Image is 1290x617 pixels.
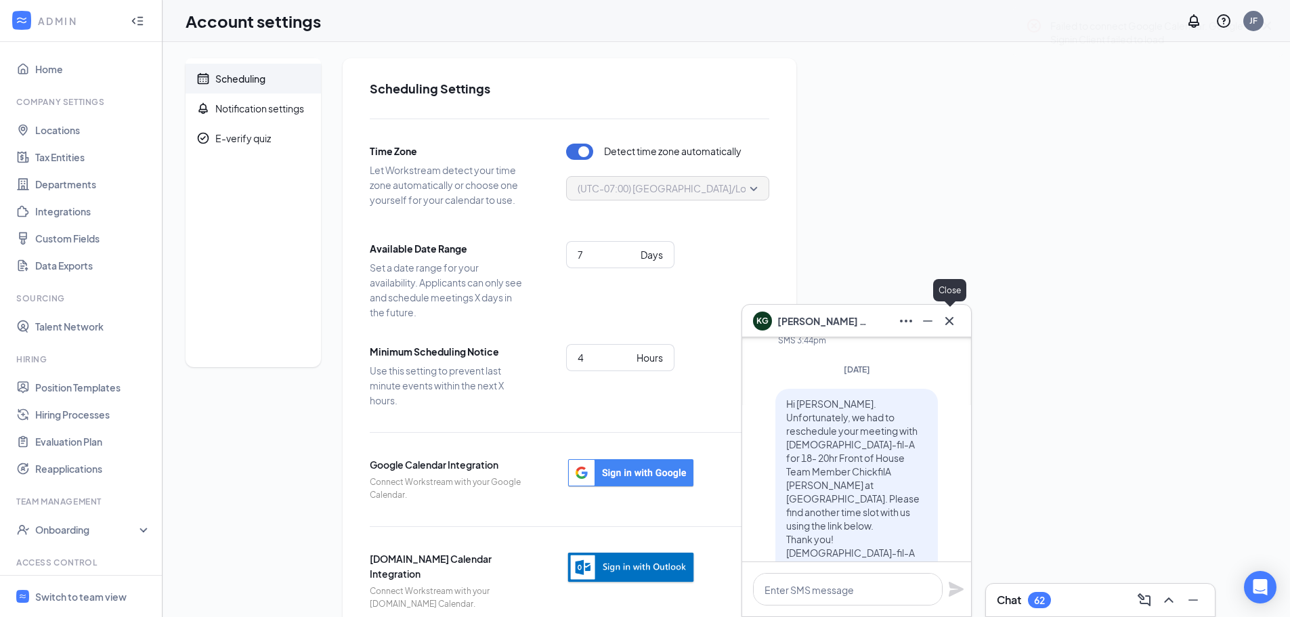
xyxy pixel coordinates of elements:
[15,14,28,27] svg: WorkstreamLogo
[35,590,127,603] div: Switch to team view
[1050,18,1253,46] div: Failed to connect Google Calendar. Google Signin Client failed to load
[186,64,321,93] a: CalendarScheduling
[1244,571,1276,603] div: Open Intercom Messenger
[920,313,936,329] svg: Minimize
[16,557,148,568] div: Access control
[778,335,826,346] div: SMS 3:44pm
[604,144,741,160] span: Detect time zone automatically
[35,252,151,279] a: Data Exports
[370,163,525,207] span: Let Workstream detect your time zone automatically or choose one yourself for your calendar to use.
[35,116,151,144] a: Locations
[16,293,148,304] div: Sourcing
[35,313,151,340] a: Talent Network
[131,14,144,28] svg: Collapse
[370,260,525,320] span: Set a date range for your availability. Applicants can only see and schedule meetings X days in t...
[196,72,210,85] svg: Calendar
[186,93,321,123] a: BellNotification settings
[370,344,525,359] span: Minimum Scheduling Notice
[370,476,525,502] span: Connect Workstream with your Google Calendar.
[370,144,525,158] span: Time Zone
[215,102,304,115] div: Notification settings
[895,310,917,332] button: Ellipses
[1134,589,1155,611] button: ComposeMessage
[578,178,853,198] span: (UTC-07:00) [GEOGRAPHIC_DATA]/Los_Angeles - Pacific Time
[370,585,525,611] span: Connect Workstream with your [DOMAIN_NAME] Calendar.
[1161,592,1177,608] svg: ChevronUp
[196,102,210,115] svg: Bell
[777,314,872,328] span: [PERSON_NAME] Guerr
[35,428,151,455] a: Evaluation Plan
[933,279,966,301] div: Close
[370,80,769,97] h2: Scheduling Settings
[35,225,151,252] a: Custom Fields
[16,496,148,507] div: Team Management
[370,457,525,472] span: Google Calendar Integration
[844,364,870,375] span: [DATE]
[370,241,525,256] span: Available Date Range
[641,247,663,262] div: Days
[196,131,210,145] svg: CheckmarkCircle
[186,9,321,33] h1: Account settings
[186,123,321,153] a: CheckmarkCircleE-verify quiz
[35,171,151,198] a: Departments
[1259,18,1275,34] svg: Cross
[215,72,265,85] div: Scheduling
[16,523,30,536] svg: UserCheck
[637,350,663,365] div: Hours
[35,144,151,171] a: Tax Entities
[38,14,119,28] div: ADMIN
[997,593,1021,608] h3: Chat
[1158,589,1180,611] button: ChevronUp
[1136,592,1153,608] svg: ComposeMessage
[941,313,958,329] svg: Cross
[16,96,148,108] div: Company Settings
[35,198,151,225] a: Integrations
[35,455,151,482] a: Reapplications
[18,592,27,601] svg: WorkstreamLogo
[898,313,914,329] svg: Ellipses
[1185,592,1201,608] svg: Minimize
[215,131,271,145] div: E-verify quiz
[35,56,151,83] a: Home
[370,363,525,408] span: Use this setting to prevent last minute events within the next X hours.
[35,401,151,428] a: Hiring Processes
[1182,589,1204,611] button: Minimize
[1026,18,1042,34] svg: CrossCircle
[786,398,920,613] span: Hi [PERSON_NAME]. Unfortunately, we had to reschedule your meeting with [DEMOGRAPHIC_DATA]-fil-A ...
[35,523,139,536] div: Onboarding
[939,310,960,332] button: Cross
[1034,595,1045,606] div: 62
[370,551,525,581] span: [DOMAIN_NAME] Calendar Integration
[948,581,964,597] svg: Plane
[16,354,148,365] div: Hiring
[917,310,939,332] button: Minimize
[35,374,151,401] a: Position Templates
